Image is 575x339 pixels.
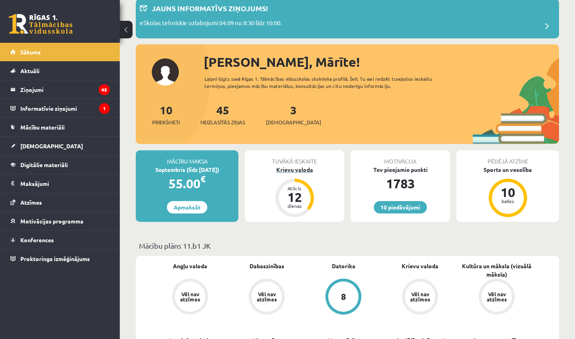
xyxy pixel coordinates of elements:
[10,43,110,61] a: Sākums
[20,217,83,225] span: Motivācijas programma
[458,262,535,279] a: Kultūra un māksla (vizuālā māksla)
[266,103,321,126] a: 3[DEMOGRAPHIC_DATA]
[152,279,228,316] a: Vēl nav atzīmes
[20,236,54,243] span: Konferences
[152,118,180,126] span: Priekšmeti
[20,255,90,262] span: Proktoringa izmēģinājums
[179,291,201,302] div: Vēl nav atzīmes
[283,191,307,203] div: 12
[20,142,83,150] span: [DEMOGRAPHIC_DATA]
[456,166,559,174] div: Sports un veselība
[456,150,559,166] div: Pēdējā atzīme
[486,291,508,302] div: Vēl nav atzīmes
[152,3,268,14] p: Jauns informatīvs ziņojums!
[20,174,110,193] legend: Maksājumi
[245,150,344,166] div: Tuvākā ieskaite
[228,279,305,316] a: Vēl nav atzīmes
[204,52,559,72] div: [PERSON_NAME], Mārīte!
[10,80,110,99] a: Ziņojumi45
[10,118,110,136] a: Mācību materiāli
[20,80,110,99] legend: Ziņojumi
[283,203,307,208] div: dienas
[167,201,207,213] a: Apmaksāt
[496,199,520,203] div: balles
[200,173,206,185] span: €
[10,249,110,268] a: Proktoringa izmēģinājums
[351,150,450,166] div: Motivācija
[266,118,321,126] span: [DEMOGRAPHIC_DATA]
[20,48,41,56] span: Sākums
[341,292,346,301] div: 8
[496,186,520,199] div: 10
[20,161,68,168] span: Digitālie materiāli
[402,262,438,270] a: Krievu valoda
[204,75,458,90] div: Laipni lūgts savā Rīgas 1. Tālmācības vidusskolas skolnieka profilā. Šeit Tu vari redzēt tuvojošo...
[20,99,110,118] legend: Informatīvie ziņojumi
[139,240,556,251] p: Mācību plāns 11.b1 JK
[245,166,344,218] a: Krievu valoda Atlicis 12 dienas
[10,174,110,193] a: Maksājumi
[256,291,278,302] div: Vēl nav atzīmes
[200,118,245,126] span: Neizlasītās ziņas
[99,103,110,114] i: 1
[10,231,110,249] a: Konferences
[10,212,110,230] a: Motivācijas programma
[152,103,180,126] a: 10Priekšmeti
[10,193,110,211] a: Atzīmes
[351,166,450,174] div: Tev pieejamie punkti
[20,67,40,74] span: Aktuāli
[351,174,450,193] div: 1783
[10,137,110,155] a: [DEMOGRAPHIC_DATA]
[10,99,110,118] a: Informatīvie ziņojumi1
[173,262,207,270] a: Angļu valoda
[20,199,42,206] span: Atzīmes
[409,291,431,302] div: Vēl nav atzīmes
[382,279,458,316] a: Vēl nav atzīmes
[140,3,555,34] a: Jauns informatīvs ziņojums! eSkolas tehniskie uzlabojumi 04.09 no 8:30 līdz 10:00.
[136,166,238,174] div: Septembris (līdz [DATE])
[9,14,73,34] a: Rīgas 1. Tālmācības vidusskola
[10,62,110,80] a: Aktuāli
[20,124,65,131] span: Mācību materiāli
[458,279,535,316] a: Vēl nav atzīmes
[200,103,245,126] a: 45Neizlasītās ziņas
[374,201,427,213] a: 10 piedāvājumi
[250,262,284,270] a: Dabaszinības
[140,18,282,30] p: eSkolas tehniskie uzlabojumi 04.09 no 8:30 līdz 10:00.
[99,84,110,95] i: 45
[283,186,307,191] div: Atlicis
[456,166,559,218] a: Sports un veselība 10 balles
[136,174,238,193] div: 55.00
[10,156,110,174] a: Digitālie materiāli
[332,262,355,270] a: Datorika
[305,279,382,316] a: 8
[136,150,238,166] div: Mācību maksa
[245,166,344,174] div: Krievu valoda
